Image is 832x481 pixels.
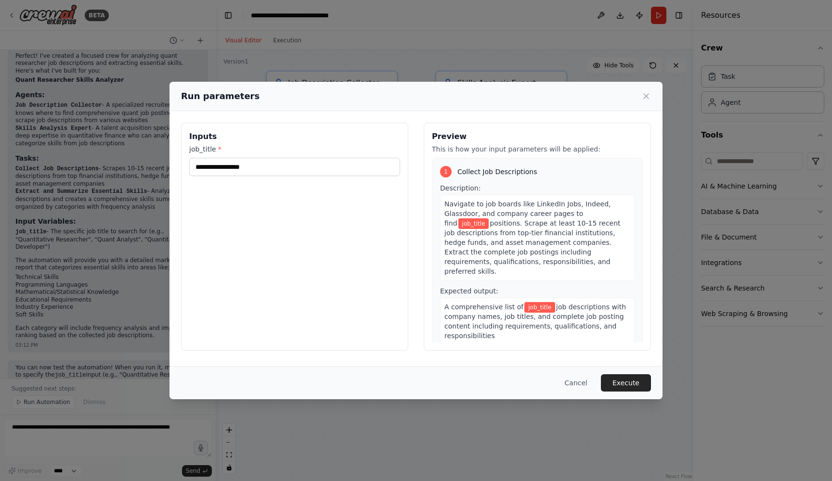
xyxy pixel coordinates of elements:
[524,302,555,313] span: Variable: job_title
[432,131,643,142] h3: Preview
[444,303,523,311] span: A comprehensive list of
[557,374,595,392] button: Cancel
[440,166,452,177] div: 1
[444,200,611,227] span: Navigate to job boards like LinkedIn Jobs, Indeed, Glassdoor, and company career pages to find
[432,144,643,154] p: This is how your input parameters will be applied:
[444,219,621,275] span: positions. Scrape at least 10-15 recent job descriptions from top-tier financial institutions, he...
[189,144,400,154] label: job_title
[601,374,651,392] button: Execute
[440,287,498,295] span: Expected output:
[440,184,481,192] span: Description:
[458,218,489,229] span: Variable: job_title
[189,131,400,142] h3: Inputs
[181,89,260,103] h2: Run parameters
[457,167,537,177] span: Collect Job Descriptions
